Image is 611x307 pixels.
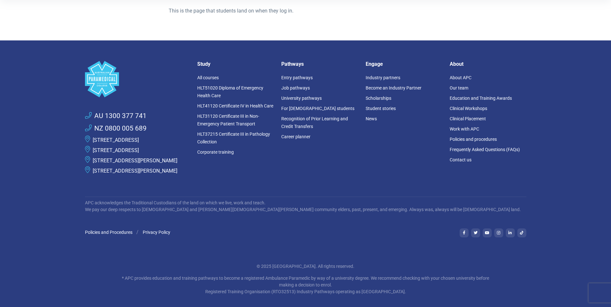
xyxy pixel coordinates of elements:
a: HLT31120 Certificate III in Non-Emergency Patient Transport [197,114,259,126]
h5: Engage [366,61,442,67]
p: * APC provides education and training pathways to become a registered Ambulance Paramedic by way ... [118,275,493,295]
a: Job pathways [281,85,310,90]
a: Our team [450,85,468,90]
a: Scholarships [366,96,391,101]
a: HLT41120 Certificate IV in Health Care [197,103,273,108]
h5: Study [197,61,274,67]
a: For [DEMOGRAPHIC_DATA] students [281,106,354,111]
a: Education and Training Awards [450,96,512,101]
a: [STREET_ADDRESS][PERSON_NAME] [93,158,177,164]
a: NZ 0800 005 689 [85,124,147,134]
a: [STREET_ADDRESS][PERSON_NAME] [93,168,177,174]
a: Become an Industry Partner [366,85,421,90]
a: Clinical Placement [450,116,486,121]
a: Clinical Workshops [450,106,487,111]
p: APC acknowledges the Traditional Custodians of the land on which we live, work and teach. We pay ... [85,200,526,213]
a: Frequently Asked Questions (FAQs) [450,147,520,152]
a: All courses [197,75,219,80]
h5: About [450,61,526,67]
a: Corporate training [197,149,234,155]
a: Work with APC [450,126,479,132]
a: HLT37215 Certificate III in Pathology Collection [197,132,270,144]
a: [STREET_ADDRESS] [93,147,139,153]
a: News [366,116,377,121]
a: AU 1300 377 741 [85,111,147,121]
a: Entry pathways [281,75,313,80]
a: University pathways [281,96,322,101]
a: Student stories [366,106,396,111]
a: Contact us [450,157,471,162]
a: Industry partners [366,75,400,80]
a: Career planner [281,134,310,139]
p: This is the page that students land on when they log in. [169,7,442,15]
a: Policies and Procedures [85,230,132,235]
a: [STREET_ADDRESS] [93,137,139,143]
a: Privacy Policy [143,230,170,235]
a: HLT51020 Diploma of Emergency Health Care [197,85,263,98]
a: Policies and procedures [450,137,497,142]
h5: Pathways [281,61,358,67]
p: © 2025 [GEOGRAPHIC_DATA]. All rights reserved. [118,263,493,270]
a: Space [85,61,190,97]
a: Recognition of Prior Learning and Credit Transfers [281,116,348,129]
a: About APC [450,75,471,80]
